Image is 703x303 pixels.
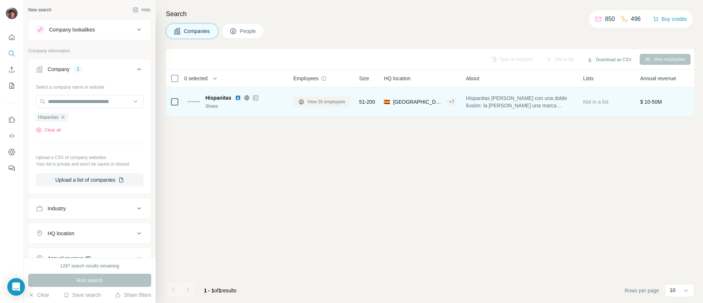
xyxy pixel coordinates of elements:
[6,63,18,76] button: Enrich CSV
[49,26,95,33] div: Company lookalikes
[74,66,82,73] div: 1
[235,95,241,101] img: LinkedIn logo
[36,154,144,161] p: Upload a CSV of company websites.
[583,75,594,82] span: Lists
[29,250,151,267] button: Annual revenue ($)
[115,291,151,299] button: Share filters
[204,288,237,293] span: results
[28,48,151,54] p: Company information
[29,225,151,242] button: HQ location
[6,79,18,92] button: My lists
[653,14,687,24] button: Buy credits
[48,255,91,262] div: Annual revenue ($)
[393,98,443,106] span: [GEOGRAPHIC_DATA], [GEOGRAPHIC_DATA]|[GEOGRAPHIC_DATA]
[63,291,101,299] button: Save search
[205,94,231,101] span: Hispanitas
[6,47,18,60] button: Search
[466,95,574,109] span: Hispanitas [PERSON_NAME] con una doble ilusión: la [PERSON_NAME] una marca española con estilo y ...
[583,99,608,105] span: Not in a list
[640,75,676,82] span: Annual revenue
[188,101,200,103] img: Logo of Hispanitas
[307,99,345,105] span: View 20 employees
[36,81,144,90] div: Select a company name or website
[6,7,18,19] img: Avatar
[214,288,219,293] span: of
[184,75,208,82] span: 0 selected
[466,75,479,82] span: About
[293,96,350,107] button: View 20 employees
[582,54,636,65] button: Download as CSV
[6,162,18,175] button: Feedback
[384,98,390,106] span: 🇪🇸
[36,161,144,167] p: Your list is private and won't be saved or shared.
[605,15,615,23] p: 850
[6,31,18,44] button: Quick start
[28,291,49,299] button: Clear
[29,21,151,38] button: Company lookalikes
[204,288,214,293] span: 1 - 1
[48,66,70,73] div: Company
[60,263,119,269] div: 1297 search results remaining
[28,7,51,13] div: New search
[29,200,151,217] button: Industry
[7,278,25,296] div: Open Intercom Messenger
[127,4,156,15] button: Hide
[38,114,59,121] span: Hispanitas
[184,27,211,35] span: Companies
[359,98,375,106] span: 51-200
[36,173,144,186] button: Upload a list of companies
[625,287,659,294] span: Rows per page
[640,99,662,105] span: $ 10-50M
[29,60,151,81] button: Company1
[219,288,222,293] span: 1
[6,113,18,126] button: Use Surfe on LinkedIn
[48,230,74,237] div: HQ location
[446,99,457,105] div: + 7
[205,103,284,110] div: Shoes
[670,287,676,294] p: 10
[6,145,18,159] button: Dashboard
[36,127,61,133] button: Clear all
[359,75,369,82] span: Size
[166,9,694,19] h4: Search
[293,75,319,82] span: Employees
[631,15,641,23] p: 496
[6,129,18,143] button: Use Surfe API
[48,205,66,212] div: Industry
[240,27,257,35] span: People
[384,75,410,82] span: HQ location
